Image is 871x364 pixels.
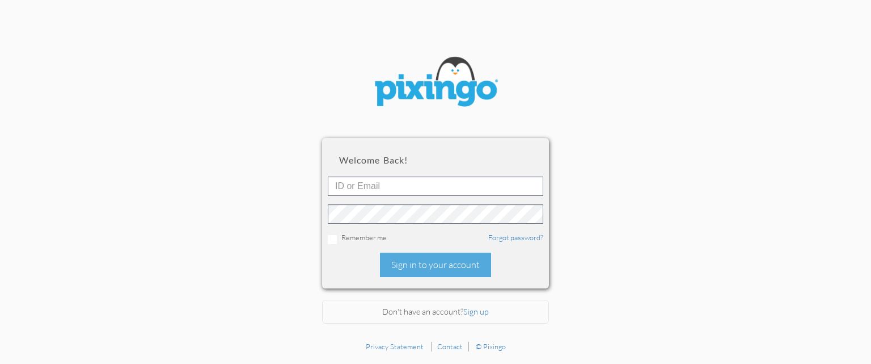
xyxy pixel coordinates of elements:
[463,307,489,316] a: Sign up
[367,51,504,115] img: pixingo logo
[366,342,424,351] a: Privacy Statement
[488,233,543,242] a: Forgot password?
[476,342,506,351] a: © Pixingo
[380,253,491,277] div: Sign in to your account
[339,155,532,165] h2: Welcome back!
[328,232,543,244] div: Remember me
[437,342,463,351] a: Contact
[328,177,543,196] input: ID or Email
[322,300,549,324] div: Don't have an account?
